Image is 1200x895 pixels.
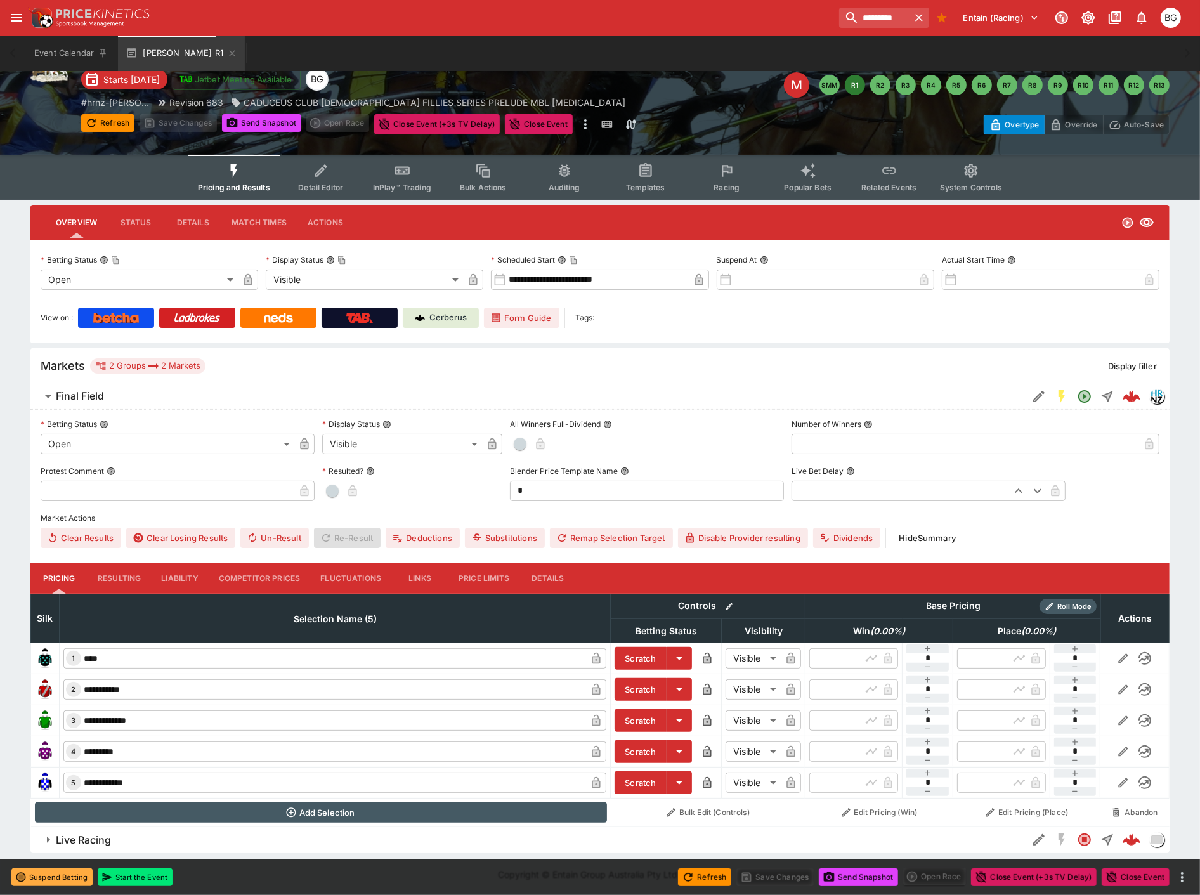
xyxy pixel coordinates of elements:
button: [PERSON_NAME] R1 [118,36,245,71]
button: R7 [997,75,1017,95]
img: Ladbrokes [174,313,220,323]
label: Market Actions [41,509,1159,528]
button: Auto-Save [1103,115,1170,134]
h6: Live Racing [56,833,111,847]
span: 4 [69,747,79,756]
button: Scratch [615,740,667,763]
div: Visible [726,773,781,793]
button: Live Racing [30,827,1027,853]
button: Send Snapshot [222,114,301,132]
button: Details [164,207,221,238]
p: Actual Start Time [942,254,1005,265]
button: Toggle light/dark mode [1077,6,1100,29]
img: logo-cerberus--red.svg [1123,831,1140,849]
svg: Open [1121,216,1134,229]
img: TabNZ [346,313,373,323]
button: Remap Selection Target [550,528,673,548]
button: Copy To Clipboard [337,256,346,265]
span: 1 [70,654,78,663]
img: runner 1 [35,648,55,669]
span: Un-Result [240,528,308,548]
p: Override [1065,118,1097,131]
button: R10 [1073,75,1093,95]
span: Templates [626,183,665,192]
th: Silk [31,594,60,643]
button: Suspend Betting [11,868,93,886]
label: Tags: [575,308,594,328]
svg: Open [1077,389,1092,404]
em: ( 0.00 %) [1021,624,1056,639]
span: 2 [69,685,79,694]
img: Cerberus [415,313,425,323]
button: Edit Detail [1027,828,1050,851]
button: Resulted? [366,467,375,476]
button: Pricing [30,563,88,594]
span: Bulk Actions [460,183,507,192]
button: R4 [921,75,941,95]
button: Status [107,207,164,238]
nav: pagination navigation [819,75,1170,95]
p: Betting Status [41,419,97,429]
div: Event type filters [188,155,1012,200]
button: Bookmarks [932,8,952,28]
span: InPlay™ Trading [373,183,431,192]
p: Display Status [322,419,380,429]
button: Overtype [984,115,1045,134]
button: Substitutions [465,528,545,548]
a: Form Guide [484,308,559,328]
h6: Final Field [56,389,104,403]
svg: Visible [1139,215,1154,230]
div: liveracing [1149,832,1164,847]
button: open drawer [5,6,28,29]
img: Betcha [93,313,139,323]
input: search [839,8,909,28]
button: Overview [46,207,107,238]
span: Place(0.00%) [984,624,1070,639]
button: Display Status [382,420,391,429]
button: Bulk Edit (Controls) [615,802,802,823]
h5: Markets [41,358,85,373]
button: Copy To Clipboard [569,256,578,265]
button: Select Tenant [956,8,1047,28]
button: Straight [1096,828,1119,851]
button: Add Selection [35,802,607,823]
button: All Winners Full-Dividend [603,420,612,429]
button: Event Calendar [27,36,115,71]
div: Edit Meeting [784,72,809,98]
button: Scratch [615,771,667,794]
div: Open [41,434,294,454]
span: Win(0.00%) [839,624,919,639]
button: Closed [1073,828,1096,851]
span: Auditing [549,183,580,192]
button: Liability [151,563,208,594]
p: All Winners Full-Dividend [510,419,601,429]
span: 3 [69,716,79,725]
button: Bulk edit [721,598,738,615]
button: Documentation [1104,6,1126,29]
div: Visible [322,434,482,454]
th: Controls [611,594,805,618]
button: R13 [1149,75,1170,95]
span: Detail Editor [298,183,343,192]
button: SMM [819,75,840,95]
span: Re-Result [314,528,381,548]
p: Live Bet Delay [792,466,844,476]
span: Selection Name (5) [280,611,391,627]
button: Match Times [221,207,297,238]
img: PriceKinetics Logo [28,5,53,30]
button: R6 [972,75,992,95]
span: Popular Bets [784,183,832,192]
button: Number of Winners [864,420,873,429]
button: Open [1073,385,1096,408]
button: Refresh [81,114,134,132]
button: R1 [845,75,865,95]
button: Disable Provider resulting [678,528,808,548]
button: Betting Status [100,420,108,429]
em: ( 0.00 %) [870,624,905,639]
button: Scratch [615,647,667,670]
button: Actual Start Time [1007,256,1016,265]
button: R8 [1022,75,1043,95]
button: more [1175,870,1190,885]
button: Details [519,563,577,594]
img: runner 3 [35,710,55,731]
